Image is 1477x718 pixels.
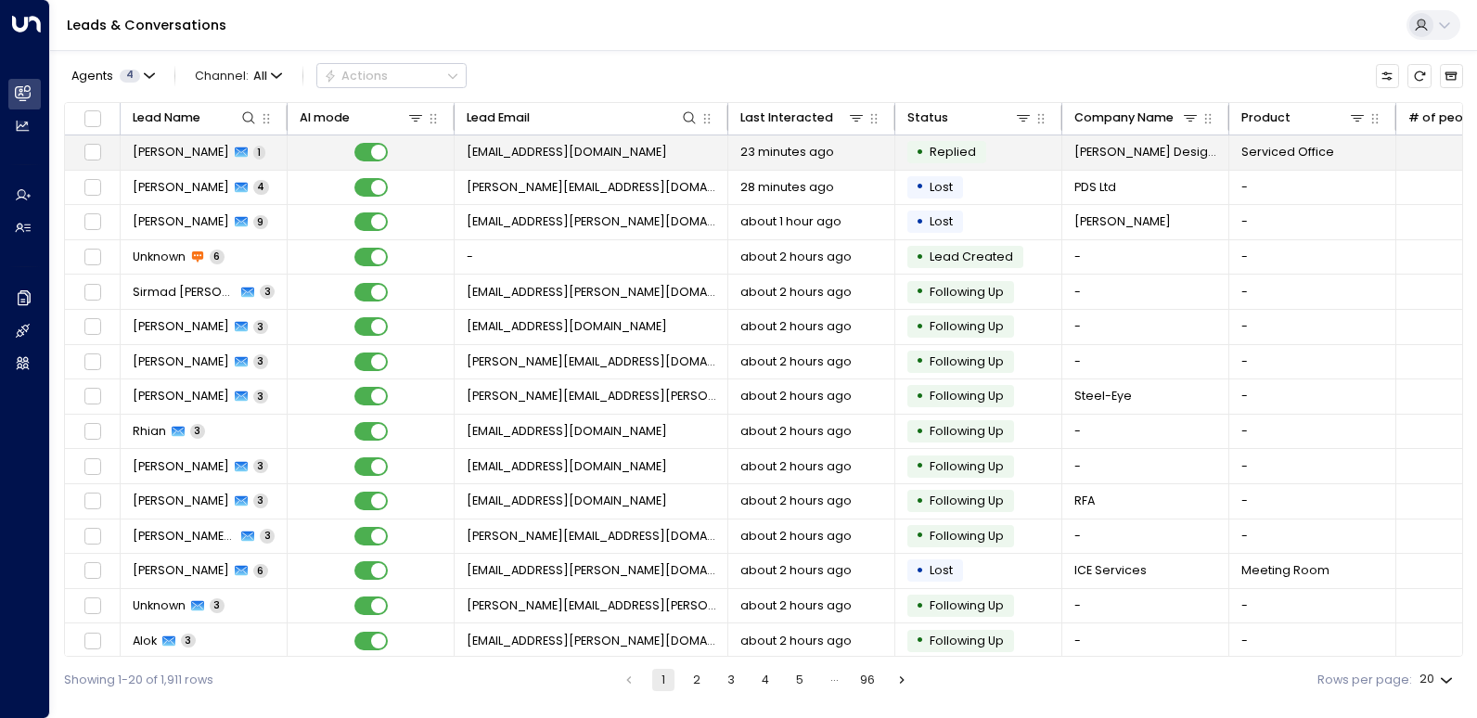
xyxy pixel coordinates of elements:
span: Toggle select row [82,386,103,407]
span: rhian@thornbaker.co.uk [467,423,667,440]
span: Lost [930,562,953,578]
span: Lead Created [930,249,1013,264]
span: 3 [260,285,275,299]
span: about 1 hour ago [740,213,841,230]
span: katie@castcan.co.uk [467,528,716,545]
span: Agents [71,71,113,83]
span: 3 [181,634,196,647]
span: 6 [253,564,268,578]
span: mkhan@rfa.com [467,318,667,335]
span: Rimesh [133,493,229,509]
td: - [1229,240,1396,275]
span: Following Up [930,528,1004,544]
span: Refresh [1407,64,1431,87]
button: Agents4 [64,64,161,87]
span: about 2 hours ago [740,284,852,301]
div: • [916,243,924,272]
div: Showing 1-20 of 1,911 rows [64,672,213,689]
div: AI mode [300,108,350,128]
td: - [1062,415,1229,449]
div: Lead Name [133,108,259,128]
span: Toggle select row [82,142,103,163]
span: 3 [253,494,268,507]
button: Go to page 96 [856,669,879,691]
span: Following Up [930,353,1004,369]
span: Unknown [133,597,186,614]
span: 3 [253,390,268,404]
span: 23 minutes ago [740,144,834,160]
span: about 2 hours ago [740,562,852,579]
span: sirmad.shafique@ormedia.co.uk [467,284,716,301]
span: Gerard Daniels [1074,213,1171,230]
span: Nona Sichinava [133,213,229,230]
td: - [1229,519,1396,554]
div: • [916,173,924,201]
div: • [916,521,924,550]
span: 3 [210,598,225,612]
div: • [916,452,924,481]
td: - [1062,345,1229,379]
div: • [916,592,924,621]
td: - [1229,171,1396,205]
div: • [916,487,924,516]
span: Toggle select row [82,421,103,442]
span: Katie Elizabeth [133,528,237,545]
a: Leads & Conversations [67,16,226,34]
span: Toggle select row [82,352,103,373]
button: Go to next page [891,669,913,691]
span: Toggle select row [82,491,103,512]
span: 3 [253,354,268,368]
div: 20 [1419,667,1457,692]
td: - [1229,589,1396,623]
span: Following Up [930,597,1004,613]
span: nonas@gerard-daniels.com [467,213,716,230]
span: Lana [133,179,229,196]
button: Go to page 4 [754,669,777,691]
span: Frank Design Ltd [1074,144,1217,160]
span: Unknown [133,249,186,265]
div: Status [907,108,1034,128]
td: - [1229,449,1396,483]
td: - [1229,415,1396,449]
span: Replied [930,144,976,160]
span: Alok [133,633,157,649]
div: Product [1241,108,1368,128]
span: rgarrander@rfa.com [467,458,667,475]
span: Toggle select row [82,596,103,617]
span: 3 [190,424,205,438]
td: - [1062,519,1229,554]
td: - [1229,379,1396,414]
span: 4 [120,70,140,83]
span: Toggle select row [82,281,103,302]
span: Serviced Office [1241,144,1334,160]
span: Following Up [930,423,1004,439]
span: Ian [133,353,229,370]
span: Toggle select row [82,526,103,547]
button: Customize [1376,64,1399,87]
span: about 2 hours ago [740,423,852,440]
span: Rhian [133,423,166,440]
button: page 1 [652,669,674,691]
div: • [916,382,924,411]
div: Status [907,108,948,128]
div: • [916,138,924,167]
span: about 2 hours ago [740,353,852,370]
span: Toggle select row [82,630,103,651]
td: - [1229,310,1396,344]
div: Button group with a nested menu [316,63,467,88]
span: All [253,70,267,83]
div: • [916,347,924,376]
span: Toggle select row [82,560,103,582]
span: Ronald [133,458,229,475]
td: - [1229,205,1396,239]
td: - [1062,310,1229,344]
span: PDS Ltd [1074,179,1116,196]
span: alok.thapliyal@pdsltd.com [467,633,716,649]
button: Go to page 2 [686,669,708,691]
span: Steel-Eye [1074,388,1132,404]
span: 9 [253,215,268,229]
span: Toggle select all [82,108,103,129]
button: Actions [316,63,467,88]
td: - [1062,589,1229,623]
span: richard.larkin@macegroup.com [467,597,716,614]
